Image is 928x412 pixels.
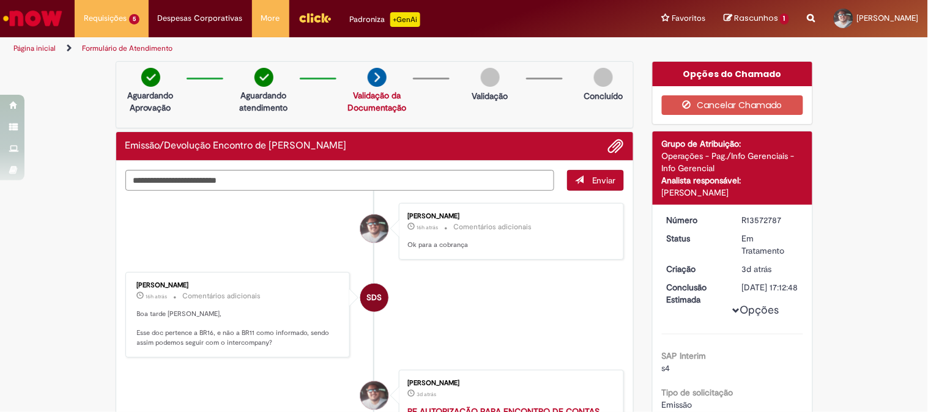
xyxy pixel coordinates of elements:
[608,138,624,154] button: Adicionar anexos
[417,391,436,398] span: 3d atrás
[137,282,341,289] div: [PERSON_NAME]
[662,174,803,186] div: Analista responsável:
[658,281,733,306] dt: Conclusão Estimada
[158,12,243,24] span: Despesas Corporativas
[662,387,733,398] b: Tipo de solicitação
[567,170,624,191] button: Enviar
[653,62,812,86] div: Opções do Chamado
[407,213,611,220] div: [PERSON_NAME]
[742,263,799,275] div: 27/09/2025 10:25:32
[1,6,64,31] img: ServiceNow
[417,224,438,231] time: 29/09/2025 17:56:42
[261,12,280,24] span: More
[82,43,173,53] a: Formulário de Atendimento
[234,89,294,114] p: Aguardando atendimento
[360,284,388,312] div: Sabrina Da Silva Oliveira
[662,95,803,115] button: Cancelar Chamado
[481,68,500,87] img: img-circle-grey.png
[734,12,778,24] span: Rascunhos
[742,281,799,293] div: [DATE] 17:12:48
[137,309,341,348] p: Boa tarde [PERSON_NAME], Esse doc pertence a BR16, e não a BR11 como informado, sendo assim podem...
[407,380,611,387] div: [PERSON_NAME]
[724,13,789,24] a: Rascunhos
[742,214,799,226] div: R13572787
[662,138,803,150] div: Grupo de Atribuição:
[662,362,670,373] span: s4
[299,9,332,27] img: click_logo_yellow_360x200.png
[594,68,613,87] img: img-circle-grey.png
[584,90,623,102] p: Concluído
[662,350,707,361] b: SAP Interim
[9,37,609,60] ul: Trilhas de página
[367,283,382,312] span: SDS
[662,399,692,410] span: Emissão
[129,14,139,24] span: 5
[125,170,555,191] textarea: Digite sua mensagem aqui...
[662,150,803,174] div: Operações - Pag./Info Gerenciais - Info Gerencial
[350,12,420,27] div: Padroniza
[390,12,420,27] p: +GenAi
[125,141,347,152] h2: Emissão/Devolução Encontro de Contas Fornecedor Histórico de tíquete
[13,43,56,53] a: Página inicial
[780,13,789,24] span: 1
[360,381,388,410] div: Felipe Silva Amorim Alves
[472,90,508,102] p: Validação
[742,232,799,257] div: Em Tratamento
[407,240,611,250] p: Ok para a cobrança
[141,68,160,87] img: check-circle-green.png
[347,90,406,113] a: Validação da Documentação
[360,215,388,243] div: Felipe Silva Amorim Alves
[672,12,705,24] span: Favoritos
[121,89,180,114] p: Aguardando Aprovação
[453,222,532,232] small: Comentários adicionais
[146,293,168,300] span: 16h atrás
[658,214,733,226] dt: Número
[84,12,127,24] span: Requisições
[368,68,387,87] img: arrow-next.png
[658,232,733,245] dt: Status
[662,186,803,199] div: [PERSON_NAME]
[146,293,168,300] time: 29/09/2025 17:43:54
[658,263,733,275] dt: Criação
[857,13,919,23] span: [PERSON_NAME]
[417,391,436,398] time: 27/09/2025 10:24:44
[417,224,438,231] span: 16h atrás
[592,175,616,186] span: Enviar
[254,68,273,87] img: check-circle-green.png
[183,291,261,301] small: Comentários adicionais
[742,263,772,274] span: 3d atrás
